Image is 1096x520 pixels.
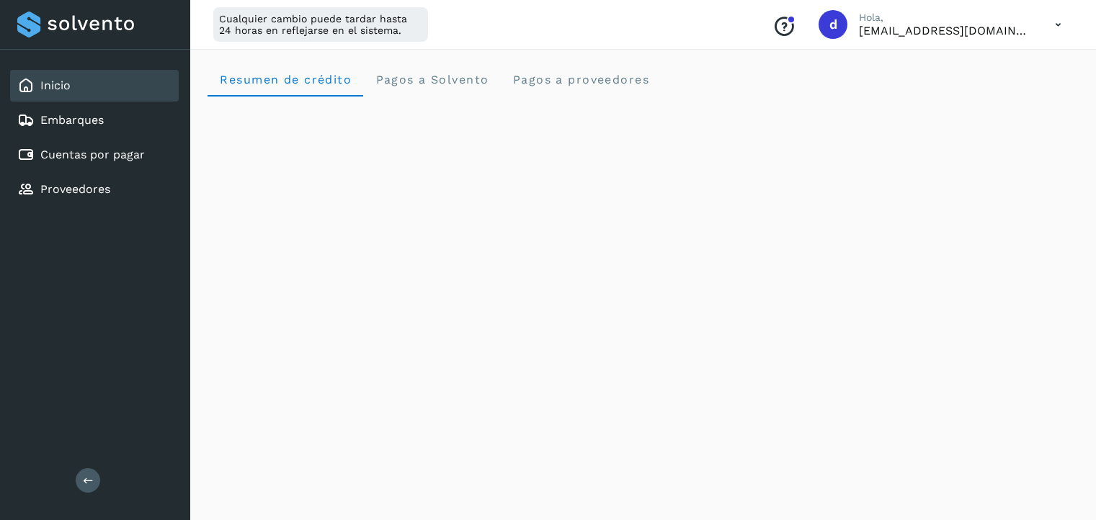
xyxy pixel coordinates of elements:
[859,24,1032,37] p: direccion.admin@cmelogistics.mx
[10,139,179,171] div: Cuentas por pagar
[10,174,179,205] div: Proveedores
[512,73,649,86] span: Pagos a proveedores
[859,12,1032,24] p: Hola,
[40,182,110,196] a: Proveedores
[40,148,145,161] a: Cuentas por pagar
[10,104,179,136] div: Embarques
[10,70,179,102] div: Inicio
[213,7,428,42] div: Cualquier cambio puede tardar hasta 24 horas en reflejarse en el sistema.
[40,113,104,127] a: Embarques
[375,73,489,86] span: Pagos a Solvento
[219,73,352,86] span: Resumen de crédito
[40,79,71,92] a: Inicio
